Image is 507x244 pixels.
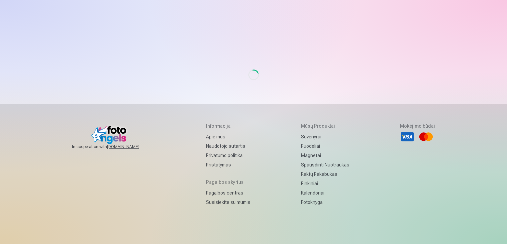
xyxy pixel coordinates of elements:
span: In cooperation with [72,144,155,149]
h5: Informacija [206,123,250,129]
a: Privatumo politika [206,151,250,160]
a: [DOMAIN_NAME] [107,144,155,149]
a: Susisiekite su mumis [206,198,250,207]
a: Apie mus [206,132,250,141]
a: Magnetai [301,151,349,160]
a: Kalendoriai [301,188,349,198]
a: Spausdinti nuotraukas [301,160,349,169]
li: Visa [400,129,415,144]
a: Suvenyrai [301,132,349,141]
a: Rinkiniai [301,179,349,188]
a: Fotoknyga [301,198,349,207]
a: Raktų pakabukas [301,169,349,179]
h5: Mokėjimo būdai [400,123,435,129]
h5: Mūsų produktai [301,123,349,129]
h5: Pagalbos skyrius [206,179,250,186]
li: Mastercard [419,129,433,144]
a: Puodeliai [301,141,349,151]
a: Naudotojo sutartis [206,141,250,151]
a: Pristatymas [206,160,250,169]
a: Pagalbos centras [206,188,250,198]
